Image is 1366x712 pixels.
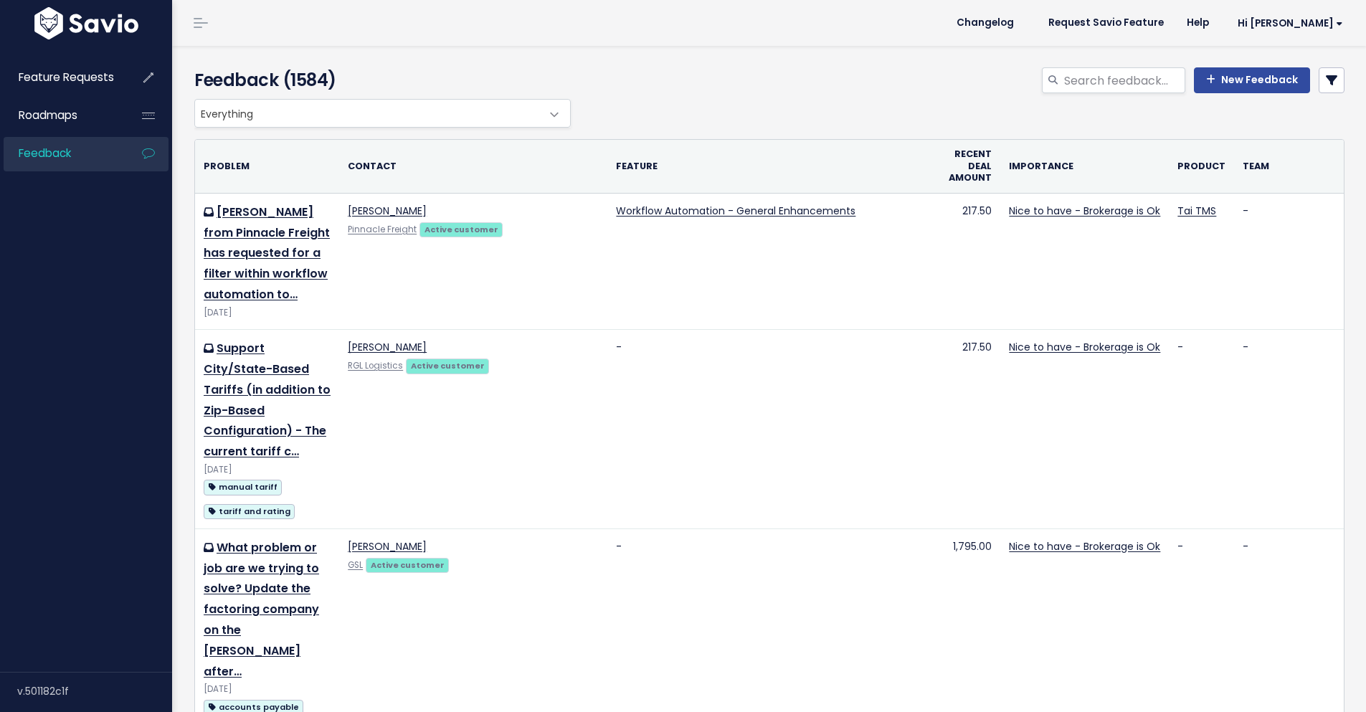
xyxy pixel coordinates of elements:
a: Workflow Automation - General Enhancements [616,204,855,218]
div: [DATE] [204,462,331,478]
a: Active customer [419,222,503,236]
a: Active customer [366,557,449,571]
a: Pinnacle Freight [348,224,417,235]
th: Recent deal amount [940,140,1000,193]
a: Active customer [406,358,489,372]
div: [DATE] [204,305,331,321]
h4: Feedback (1584) [194,67,564,93]
strong: Active customer [411,360,485,371]
th: Feature [607,140,940,193]
th: Problem [195,140,339,193]
span: Feedback [19,146,71,161]
span: Hi [PERSON_NAME] [1238,18,1343,29]
a: [PERSON_NAME] [348,539,427,554]
a: Nice to have - Brokerage is Ok [1009,340,1160,354]
a: Nice to have - Brokerage is Ok [1009,204,1160,218]
a: Roadmaps [4,99,119,132]
th: Product [1169,140,1234,193]
div: [DATE] [204,682,331,697]
a: What problem or job are we trying to solve? Update the factoring company on the [PERSON_NAME] after… [204,539,319,680]
a: Tai TMS [1177,204,1216,218]
span: tariff and rating [204,504,295,519]
th: Importance [1000,140,1169,193]
div: v.501182c1f [17,673,172,710]
span: manual tariff [204,480,282,495]
a: manual tariff [204,478,282,495]
td: - [1169,330,1234,529]
td: 217.50 [940,330,1000,529]
a: Hi [PERSON_NAME] [1220,12,1355,34]
span: Changelog [957,18,1014,28]
a: [PERSON_NAME] [348,340,427,354]
strong: Active customer [424,224,498,235]
td: 217.50 [940,193,1000,329]
td: - [607,330,940,529]
a: Feature Requests [4,61,119,94]
a: [PERSON_NAME] from Pinnacle Freight has requested for a filter within workflow automation to… [204,204,330,303]
a: [PERSON_NAME] [348,204,427,218]
th: Contact [339,140,607,193]
span: Feature Requests [19,70,114,85]
a: Help [1175,12,1220,34]
span: Everything [195,100,541,127]
a: tariff and rating [204,502,295,520]
a: RGL Logistics [348,360,403,371]
img: logo-white.9d6f32f41409.svg [31,7,142,39]
input: Search feedback... [1063,67,1185,93]
strong: Active customer [371,559,445,571]
a: Request Savio Feature [1037,12,1175,34]
a: Feedback [4,137,119,170]
span: Roadmaps [19,108,77,123]
span: Everything [194,99,571,128]
a: New Feedback [1194,67,1310,93]
a: GSL [348,559,363,571]
a: Nice to have - Brokerage is Ok [1009,539,1160,554]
